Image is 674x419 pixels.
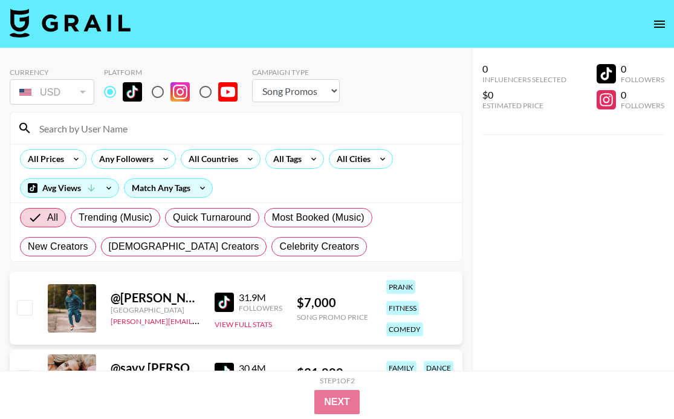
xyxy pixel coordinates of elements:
[647,12,672,36] button: open drawer
[10,68,94,77] div: Currency
[239,304,282,313] div: Followers
[10,77,94,107] div: Currency is locked to USD
[170,82,190,102] img: Instagram
[125,179,212,197] div: Match Any Tags
[386,361,416,375] div: family
[239,362,282,374] div: 30.4M
[215,363,234,382] img: TikTok
[252,68,340,77] div: Campaign Type
[297,365,368,380] div: $ 31,000
[111,290,200,305] div: @ [PERSON_NAME].[PERSON_NAME]
[314,390,360,414] button: Next
[28,239,88,254] span: New Creators
[621,63,664,75] div: 0
[320,376,355,385] div: Step 1 of 2
[173,210,251,225] span: Quick Turnaround
[482,101,566,110] div: Estimated Price
[111,305,200,314] div: [GEOGRAPHIC_DATA]
[329,150,373,168] div: All Cities
[21,179,118,197] div: Avg Views
[482,75,566,84] div: Influencers Selected
[111,314,290,326] a: [PERSON_NAME][EMAIL_ADDRESS][DOMAIN_NAME]
[424,361,453,375] div: dance
[32,119,455,138] input: Search by User Name
[266,150,304,168] div: All Tags
[123,82,142,102] img: TikTok
[79,210,152,225] span: Trending (Music)
[239,291,282,304] div: 31.9M
[482,63,566,75] div: 0
[21,150,66,168] div: All Prices
[111,360,200,375] div: @ savv.[PERSON_NAME]
[10,8,131,37] img: Grail Talent
[218,82,238,102] img: YouTube
[12,82,92,103] div: USD
[621,75,664,84] div: Followers
[272,210,365,225] span: Most Booked (Music)
[621,101,664,110] div: Followers
[215,320,272,329] button: View Full Stats
[181,150,241,168] div: All Countries
[386,301,419,315] div: fitness
[297,313,368,322] div: Song Promo Price
[614,359,659,404] iframe: Drift Widget Chat Controller
[386,280,415,294] div: prank
[621,89,664,101] div: 0
[109,239,259,254] span: [DEMOGRAPHIC_DATA] Creators
[386,322,423,336] div: comedy
[482,89,566,101] div: $0
[92,150,156,168] div: Any Followers
[215,293,234,312] img: TikTok
[297,295,368,310] div: $ 7,000
[47,210,58,225] span: All
[104,68,247,77] div: Platform
[279,239,359,254] span: Celebrity Creators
